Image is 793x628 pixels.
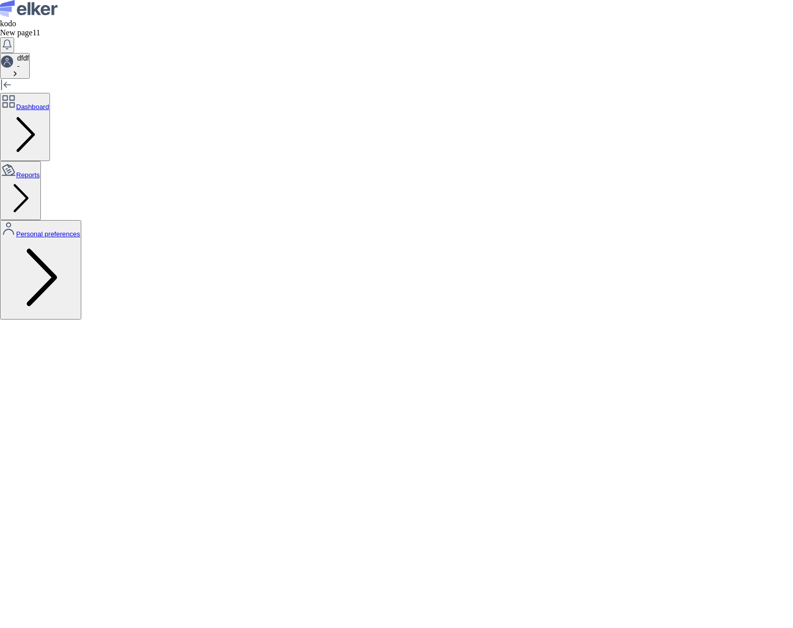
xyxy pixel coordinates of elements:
[14,71,17,76] img: svg%3e
[1,221,80,238] a: Personal preferences
[16,103,49,111] span: Dashboard
[16,171,40,179] span: Reports
[1,56,13,68] img: avatar
[1,162,40,179] a: Reports
[1,94,49,111] a: Dashboard
[17,62,29,70] p: -
[17,54,29,62] h5: dfdf
[16,230,80,238] span: Personal preferences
